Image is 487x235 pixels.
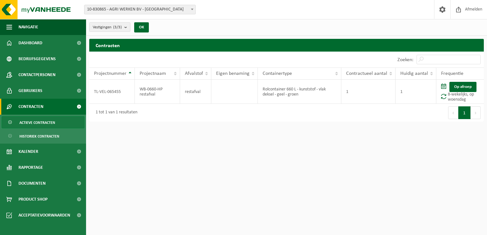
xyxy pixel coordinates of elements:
[18,19,38,35] span: Navigatie
[258,80,341,104] td: Rolcontainer 660 L - kunststof - vlak deksel - geel - groen
[180,80,211,104] td: restafval
[396,80,436,104] td: 1
[2,130,84,142] a: Historiek contracten
[263,71,292,76] span: Containertype
[89,39,484,51] h2: Contracten
[18,83,42,99] span: Gebruikers
[2,116,84,128] a: Actieve contracten
[92,107,137,118] div: 1 tot 1 van 1 resultaten
[18,207,70,223] span: Acceptatievoorwaarden
[140,71,166,76] span: Projectnaam
[84,5,196,14] span: 10-830865 - AGRI WERKEN BV - GERAARDSBERGEN
[18,191,47,207] span: Product Shop
[18,99,43,115] span: Contracten
[185,71,203,76] span: Afvalstof
[216,71,250,76] span: Eigen benaming
[18,144,38,160] span: Kalender
[18,51,56,67] span: Bedrijfsgegevens
[18,35,42,51] span: Dashboard
[397,57,413,62] label: Zoeken:
[448,106,458,119] button: Previous
[346,71,387,76] span: Contractueel aantal
[134,22,149,32] button: OK
[449,82,476,92] a: Op afroep
[18,175,46,191] span: Documenten
[18,160,43,175] span: Rapportage
[19,130,59,142] span: Historiek contracten
[93,23,122,32] span: Vestigingen
[94,71,127,76] span: Projectnummer
[436,80,484,104] td: 8-wekelijks, op woensdag
[471,106,481,119] button: Next
[458,106,471,119] button: 1
[19,117,55,129] span: Actieve contracten
[89,80,135,104] td: TL-VEL-065455
[441,71,463,76] span: Frequentie
[113,25,122,29] count: (3/3)
[341,80,396,104] td: 1
[400,71,428,76] span: Huidig aantal
[135,80,180,104] td: WB-0660-HP restafval
[84,5,195,14] span: 10-830865 - AGRI WERKEN BV - GERAARDSBERGEN
[18,67,55,83] span: Contactpersonen
[89,22,130,32] button: Vestigingen(3/3)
